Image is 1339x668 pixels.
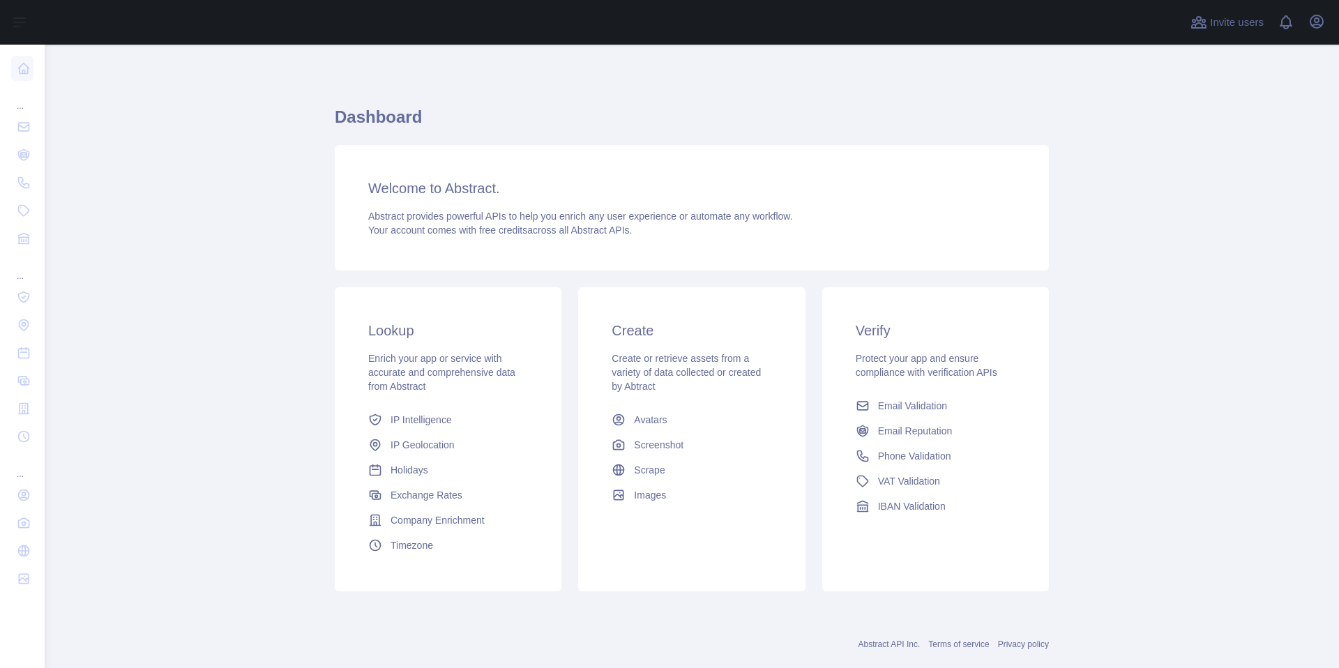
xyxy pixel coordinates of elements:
a: Terms of service [928,639,989,649]
span: Avatars [634,413,667,427]
a: Abstract API Inc. [858,639,921,649]
a: Images [606,483,777,508]
span: IP Geolocation [391,438,455,452]
a: Company Enrichment [363,508,534,533]
h3: Lookup [368,321,528,340]
span: Invite users [1210,15,1264,31]
span: Exchange Rates [391,488,462,502]
a: VAT Validation [850,469,1021,494]
h3: Create [612,321,771,340]
span: Protect your app and ensure compliance with verification APIs [856,353,997,378]
a: IBAN Validation [850,494,1021,519]
a: Exchange Rates [363,483,534,508]
a: Email Reputation [850,418,1021,443]
span: Images [634,488,666,502]
span: Phone Validation [878,449,951,463]
h1: Dashboard [335,106,1049,139]
span: Email Validation [878,399,947,413]
a: IP Intelligence [363,407,534,432]
span: VAT Validation [878,474,940,488]
h3: Welcome to Abstract. [368,179,1015,198]
span: Abstract provides powerful APIs to help you enrich any user experience or automate any workflow. [368,211,793,222]
span: IBAN Validation [878,499,946,513]
a: Phone Validation [850,443,1021,469]
h3: Verify [856,321,1015,340]
a: Avatars [606,407,777,432]
a: IP Geolocation [363,432,534,457]
span: Timezone [391,538,433,552]
div: ... [11,254,33,282]
span: Enrich your app or service with accurate and comprehensive data from Abstract [368,353,515,392]
button: Invite users [1188,11,1266,33]
span: Company Enrichment [391,513,485,527]
span: Create or retrieve assets from a variety of data collected or created by Abtract [612,353,761,392]
div: ... [11,84,33,112]
span: IP Intelligence [391,413,452,427]
span: Scrape [634,463,665,477]
a: Email Validation [850,393,1021,418]
span: Holidays [391,463,428,477]
a: Holidays [363,457,534,483]
span: Your account comes with across all Abstract APIs. [368,225,632,236]
a: Screenshot [606,432,777,457]
a: Privacy policy [998,639,1049,649]
div: ... [11,452,33,480]
a: Timezone [363,533,534,558]
span: Email Reputation [878,424,953,438]
a: Scrape [606,457,777,483]
span: free credits [479,225,527,236]
span: Screenshot [634,438,683,452]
